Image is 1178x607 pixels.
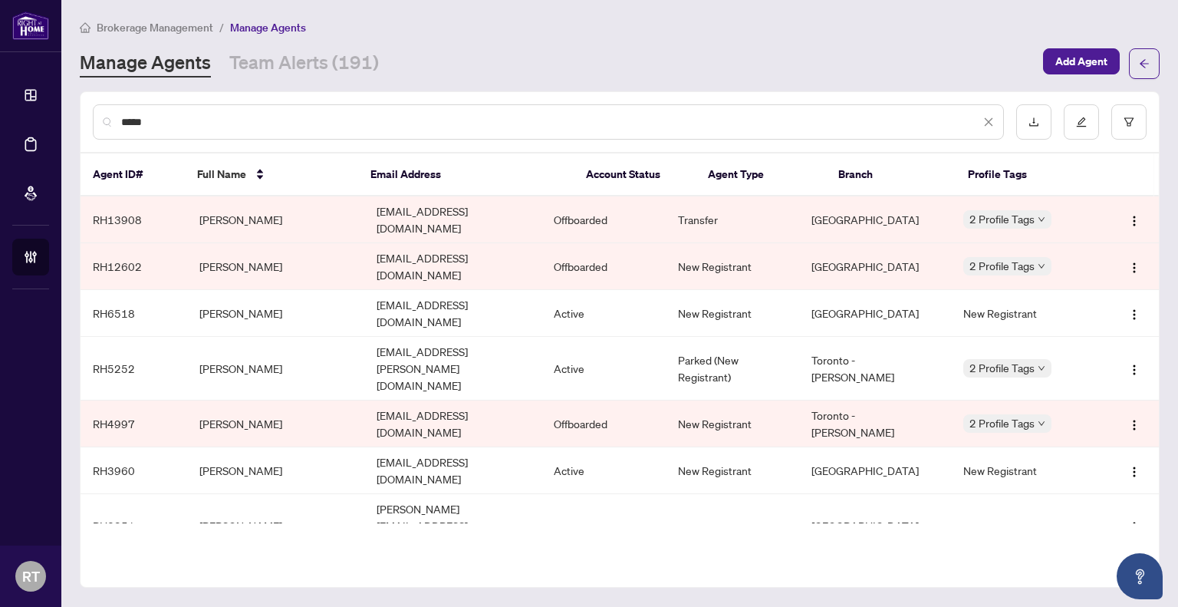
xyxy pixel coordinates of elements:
[1128,215,1140,227] img: Logo
[666,494,798,558] td: -
[969,359,1035,377] span: 2 Profile Tags
[1038,216,1045,223] span: down
[1038,365,1045,372] span: down
[799,290,952,337] td: [GEOGRAPHIC_DATA]
[826,153,956,196] th: Branch
[364,447,541,494] td: [EMAIL_ADDRESS][DOMAIN_NAME]
[799,401,952,447] td: Toronto - [PERSON_NAME]
[1122,411,1147,436] button: Logo
[541,290,666,337] td: Active
[1122,513,1147,538] button: Logo
[1122,458,1147,483] button: Logo
[1016,104,1051,140] button: download
[969,414,1035,432] span: 2 Profile Tags
[666,290,798,337] td: New Registrant
[1064,104,1099,140] button: edit
[187,337,364,401] td: [PERSON_NAME]
[97,21,213,35] span: Brokerage Management
[1038,262,1045,270] span: down
[358,153,574,196] th: Email Address
[541,337,666,401] td: Active
[666,337,798,401] td: Parked (New Registrant)
[364,196,541,243] td: [EMAIL_ADDRESS][DOMAIN_NAME]
[1128,308,1140,321] img: Logo
[951,290,1102,337] td: New Registrant
[666,447,798,494] td: New Registrant
[364,337,541,401] td: [EMAIL_ADDRESS][PERSON_NAME][DOMAIN_NAME]
[951,447,1102,494] td: New Registrant
[187,196,364,243] td: [PERSON_NAME]
[1128,419,1140,431] img: Logo
[541,447,666,494] td: Active
[1124,117,1134,127] span: filter
[666,243,798,290] td: New Registrant
[541,243,666,290] td: Offboarded
[983,117,994,127] span: close
[1122,301,1147,325] button: Logo
[12,12,49,40] img: logo
[219,18,224,36] li: /
[799,447,952,494] td: [GEOGRAPHIC_DATA]
[185,153,358,196] th: Full Name
[81,243,187,290] td: RH12602
[81,290,187,337] td: RH6518
[81,153,185,196] th: Agent ID#
[799,337,952,401] td: Toronto - [PERSON_NAME]
[1128,466,1140,478] img: Logo
[666,196,798,243] td: Transfer
[799,494,952,558] td: [GEOGRAPHIC_DATA]
[81,401,187,447] td: RH4997
[80,50,211,78] a: Manage Agents
[1128,262,1140,274] img: Logo
[1038,420,1045,427] span: down
[1055,49,1107,74] span: Add Agent
[696,153,826,196] th: Agent Type
[969,210,1035,228] span: 2 Profile Tags
[22,566,40,587] span: RT
[541,196,666,243] td: Offboarded
[956,153,1103,196] th: Profile Tags
[81,494,187,558] td: RH3251
[364,401,541,447] td: [EMAIL_ADDRESS][DOMAIN_NAME]
[574,153,695,196] th: Account Status
[81,447,187,494] td: RH3960
[81,196,187,243] td: RH13908
[666,401,798,447] td: New Registrant
[1128,521,1140,533] img: Logo
[187,447,364,494] td: [PERSON_NAME]
[1139,58,1150,69] span: arrow-left
[364,494,541,558] td: [PERSON_NAME][EMAIL_ADDRESS][DOMAIN_NAME]
[80,22,90,33] span: home
[1043,48,1120,74] button: Add Agent
[187,290,364,337] td: [PERSON_NAME]
[541,494,666,558] td: -
[187,401,364,447] td: [PERSON_NAME]
[799,196,952,243] td: [GEOGRAPHIC_DATA]
[969,257,1035,275] span: 2 Profile Tags
[1117,553,1163,599] button: Open asap
[187,494,364,558] td: [PERSON_NAME]
[541,401,666,447] td: Offboarded
[951,494,1102,558] td: -
[229,50,379,78] a: Team Alerts (191)
[1028,117,1039,127] span: download
[1122,207,1147,232] button: Logo
[1111,104,1147,140] button: filter
[799,243,952,290] td: [GEOGRAPHIC_DATA]
[364,290,541,337] td: [EMAIL_ADDRESS][DOMAIN_NAME]
[1128,364,1140,376] img: Logo
[230,21,306,35] span: Manage Agents
[1122,356,1147,381] button: Logo
[1122,254,1147,279] button: Logo
[187,243,364,290] td: [PERSON_NAME]
[81,337,187,401] td: RH5252
[197,166,246,183] span: Full Name
[364,243,541,290] td: [EMAIL_ADDRESS][DOMAIN_NAME]
[1076,117,1087,127] span: edit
